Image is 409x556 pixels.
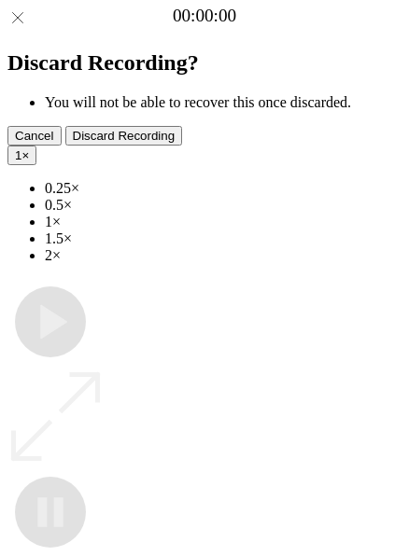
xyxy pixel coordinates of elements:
[45,197,402,214] li: 0.5×
[45,94,402,111] li: You will not be able to recover this once discarded.
[173,6,236,26] a: 00:00:00
[45,214,402,230] li: 1×
[45,230,402,247] li: 1.5×
[45,247,402,264] li: 2×
[65,126,183,146] button: Discard Recording
[45,180,402,197] li: 0.25×
[7,146,36,165] button: 1×
[7,50,402,76] h2: Discard Recording?
[7,126,62,146] button: Cancel
[15,148,21,162] span: 1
